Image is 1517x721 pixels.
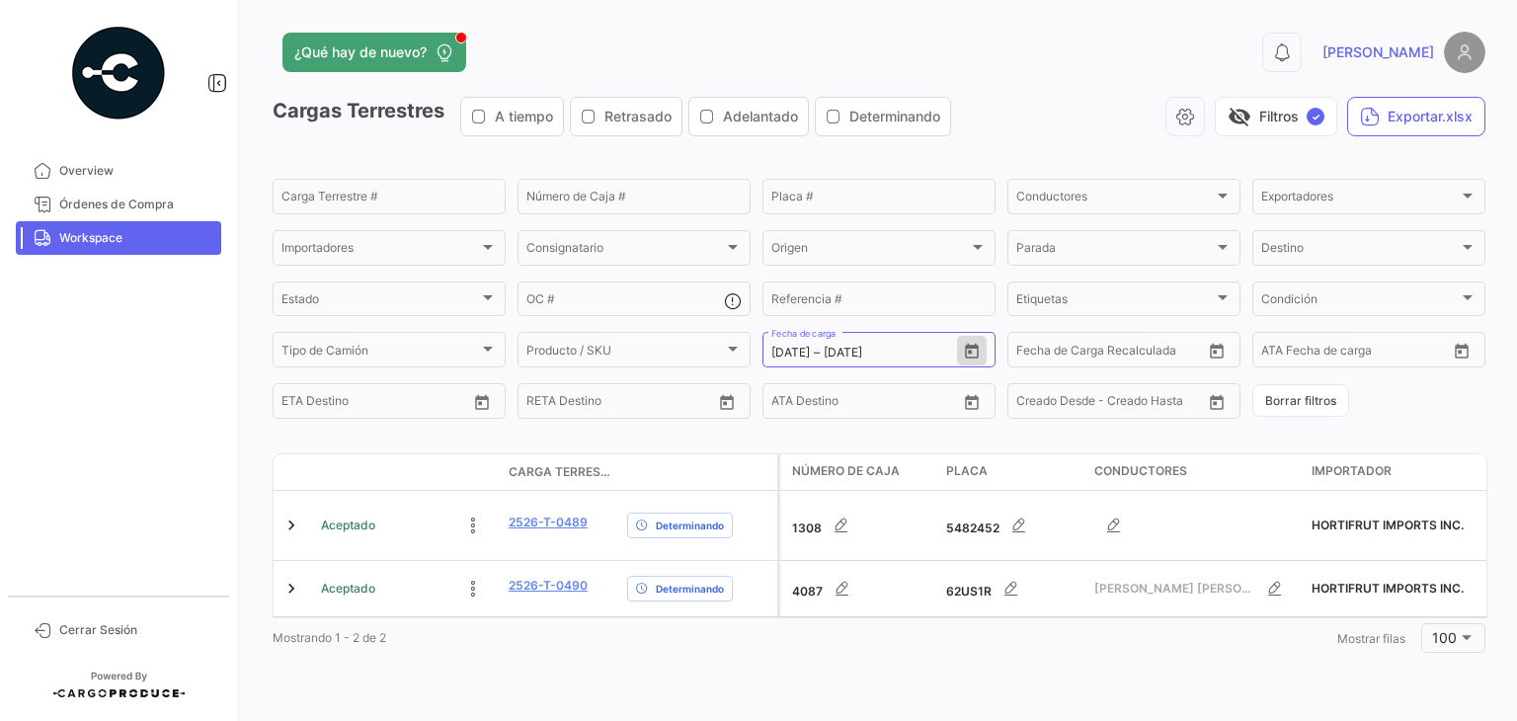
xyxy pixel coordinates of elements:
[331,397,420,411] input: Hasta
[1261,244,1459,258] span: Destino
[509,463,611,481] span: Carga Terrestre #
[1312,581,1464,596] span: HORTIFRUT IMPORTS INC.
[814,346,820,360] span: –
[1261,193,1459,206] span: Exportadores
[282,33,466,72] button: ¿Qué hay de nuevo?
[712,387,742,417] button: Open calendar
[1450,654,1497,701] iframe: Intercom live chat
[946,506,1078,545] div: 5482452
[656,518,724,533] span: Determinando
[273,97,957,136] h3: Cargas Terrestres
[1322,42,1434,62] span: [PERSON_NAME]
[321,580,375,598] span: Aceptado
[1312,518,1464,532] span: HORTIFRUT IMPORTS INC.
[619,464,777,480] datatable-header-cell: Delay Status
[16,154,221,188] a: Overview
[604,107,672,126] span: Retrasado
[689,98,808,135] button: Adelantado
[1086,454,1304,490] datatable-header-cell: Conductores
[16,188,221,221] a: Órdenes de Compra
[1335,346,1424,360] input: ATA Hasta
[1312,462,1392,480] span: Importador
[1094,580,1255,598] span: [PERSON_NAME] [PERSON_NAME]
[946,569,1078,608] div: 62US1R
[281,397,317,411] input: Desde
[59,196,213,213] span: Órdenes de Compra
[526,397,562,411] input: Desde
[792,462,900,480] span: Número de Caja
[467,387,497,417] button: Open calendar
[1261,346,1321,360] input: ATA Desde
[792,506,930,545] div: 1308
[1016,397,1095,411] input: Creado Desde
[1016,346,1052,360] input: Desde
[461,98,563,135] button: A tiempo
[281,516,301,535] a: Expand/Collapse Row
[845,397,934,411] input: ATA Hasta
[957,387,987,417] button: Open calendar
[1016,295,1214,309] span: Etiquetas
[1202,387,1232,417] button: Open calendar
[69,24,168,122] img: powered-by.png
[294,42,427,62] span: ¿Qué hay de nuevo?
[938,454,1086,490] datatable-header-cell: Placa
[1432,629,1457,646] span: 100
[526,346,724,360] span: Producto / SKU
[1066,346,1155,360] input: Hasta
[1444,32,1485,73] img: placeholder-user.png
[313,464,501,480] datatable-header-cell: Estado
[281,295,479,309] span: Estado
[281,346,479,360] span: Tipo de Camión
[509,514,588,531] a: 2526-T-0489
[509,577,588,595] a: 2526-T-0490
[273,630,386,645] span: Mostrando 1 - 2 de 2
[526,244,724,258] span: Consignatario
[1261,295,1459,309] span: Condición
[1304,454,1481,490] datatable-header-cell: Importador
[1447,336,1477,365] button: Open calendar
[1109,397,1198,411] input: Creado Hasta
[771,397,832,411] input: ATA Desde
[1228,105,1251,128] span: visibility_off
[576,397,665,411] input: Hasta
[1016,193,1214,206] span: Conductores
[1016,244,1214,258] span: Parada
[771,244,969,258] span: Origen
[957,336,987,365] button: Open calendar
[501,455,619,489] datatable-header-cell: Carga Terrestre #
[1094,462,1187,480] span: Conductores
[849,107,940,126] span: Determinando
[495,107,553,126] span: A tiempo
[59,229,213,247] span: Workspace
[816,98,950,135] button: Determinando
[824,346,913,360] input: Hasta
[946,462,988,480] span: Placa
[281,579,301,599] a: Expand/Collapse Row
[1215,97,1337,136] button: visibility_offFiltros✓
[771,346,810,360] input: Desde
[571,98,681,135] button: Retrasado
[1252,384,1349,417] button: Borrar filtros
[656,581,724,597] span: Determinando
[780,454,938,490] datatable-header-cell: Número de Caja
[1202,336,1232,365] button: Open calendar
[723,107,798,126] span: Adelantado
[16,221,221,255] a: Workspace
[59,621,213,639] span: Cerrar Sesión
[281,244,479,258] span: Importadores
[1337,631,1405,646] span: Mostrar filas
[59,162,213,180] span: Overview
[1307,108,1324,125] span: ✓
[792,569,930,608] div: 4087
[321,517,375,534] span: Aceptado
[1347,97,1485,136] button: Exportar.xlsx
